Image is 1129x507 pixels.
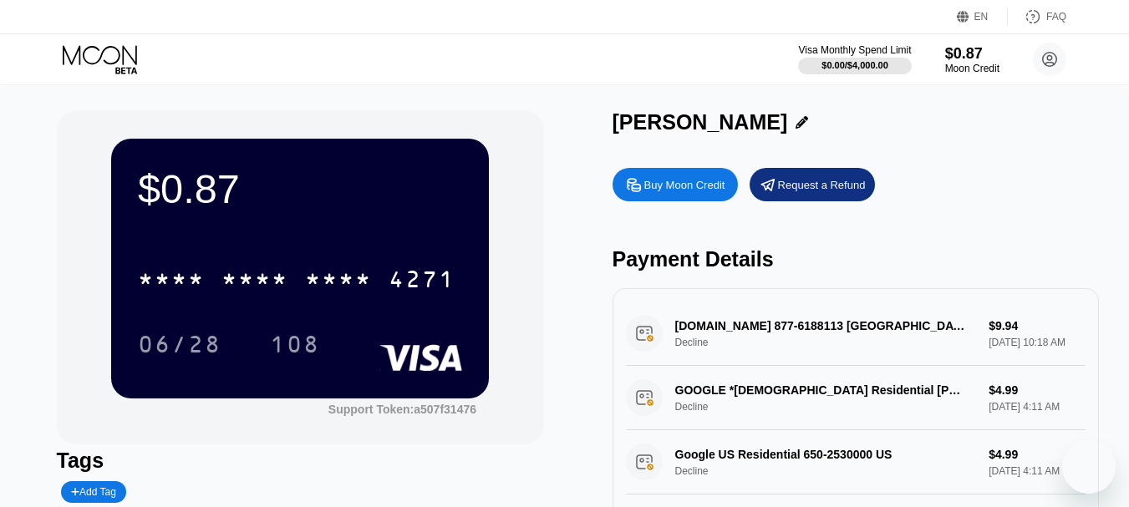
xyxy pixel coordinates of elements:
div: Request a Refund [750,168,875,201]
div: Moon Credit [945,63,999,74]
iframe: Button to launch messaging window [1062,440,1116,494]
div: Buy Moon Credit [644,178,725,192]
div: EN [974,11,989,23]
div: Visa Monthly Spend Limit [798,44,911,56]
div: $0.87 [945,45,999,63]
div: Support Token: a507f31476 [328,403,476,416]
div: Request a Refund [778,178,866,192]
div: Payment Details [613,247,1100,271]
div: 06/28 [125,323,234,365]
div: FAQ [1046,11,1066,23]
div: Tags [57,449,544,473]
div: $0.87Moon Credit [945,45,999,74]
div: $0.87 [138,165,462,212]
div: EN [957,8,1008,25]
div: 4271 [389,268,455,295]
div: $0.00 / $4,000.00 [821,60,888,70]
div: 06/28 [138,333,221,360]
div: Add Tag [71,486,116,498]
div: Support Token:a507f31476 [328,403,476,416]
div: Add Tag [61,481,126,503]
div: Buy Moon Credit [613,168,738,201]
div: FAQ [1008,8,1066,25]
div: 108 [270,333,320,360]
div: 108 [257,323,333,365]
div: [PERSON_NAME] [613,110,788,134]
div: Visa Monthly Spend Limit$0.00/$4,000.00 [798,44,911,74]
